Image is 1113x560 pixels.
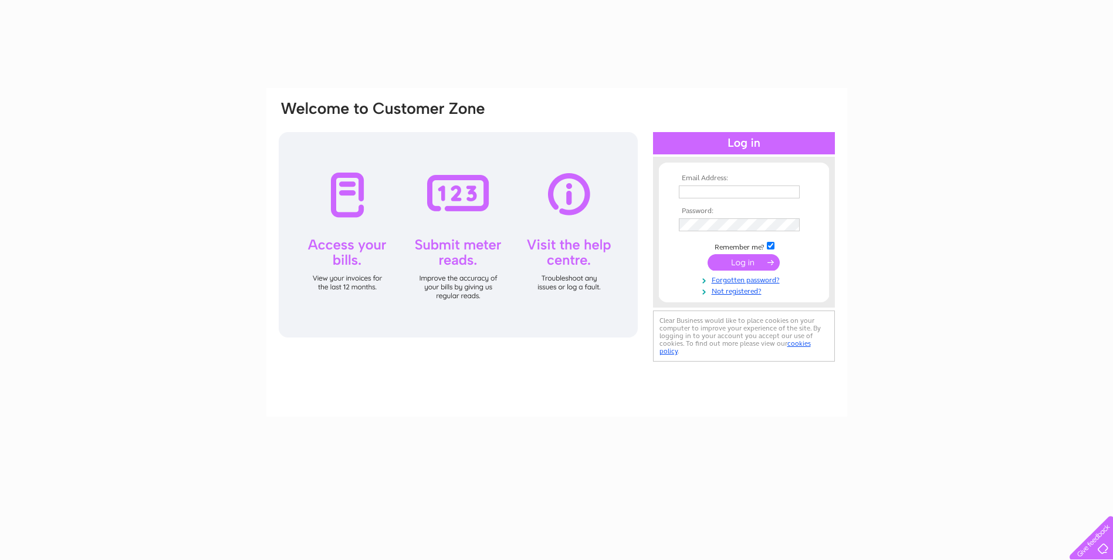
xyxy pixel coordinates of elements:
[659,339,811,355] a: cookies policy
[676,174,812,183] th: Email Address:
[708,254,780,271] input: Submit
[676,207,812,215] th: Password:
[679,274,812,285] a: Forgotten password?
[676,240,812,252] td: Remember me?
[653,311,835,362] div: Clear Business would like to place cookies on your computer to improve your experience of the sit...
[679,285,812,296] a: Not registered?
